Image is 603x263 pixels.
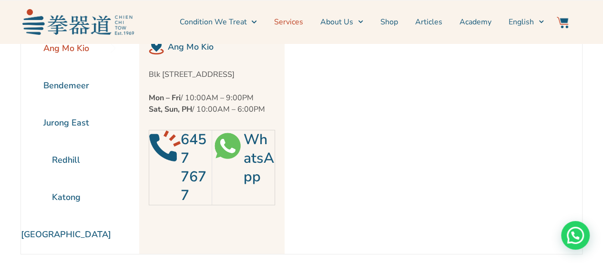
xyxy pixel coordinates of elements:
[243,130,274,187] a: WhatsApp
[274,10,303,34] a: Services
[149,92,275,115] p: / 10:00AM – 9:00PM / 10:00AM – 6:00PM
[320,10,363,34] a: About Us
[460,10,491,34] a: Academy
[415,10,442,34] a: Articles
[149,93,181,103] strong: Mon – Fri
[168,40,275,53] h2: Ang Mo Kio
[509,16,534,28] span: English
[285,30,554,254] iframe: Chien Chi Tow Healthcare Ang Mo Kio
[380,10,398,34] a: Shop
[149,104,192,115] strong: Sat, Sun, PH
[179,10,256,34] a: Condition We Treat
[139,10,544,34] nav: Menu
[509,10,544,34] a: English
[557,17,568,28] img: Website Icon-03
[149,69,275,80] p: Blk [STREET_ADDRESS]
[181,130,206,205] a: 6457 7677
